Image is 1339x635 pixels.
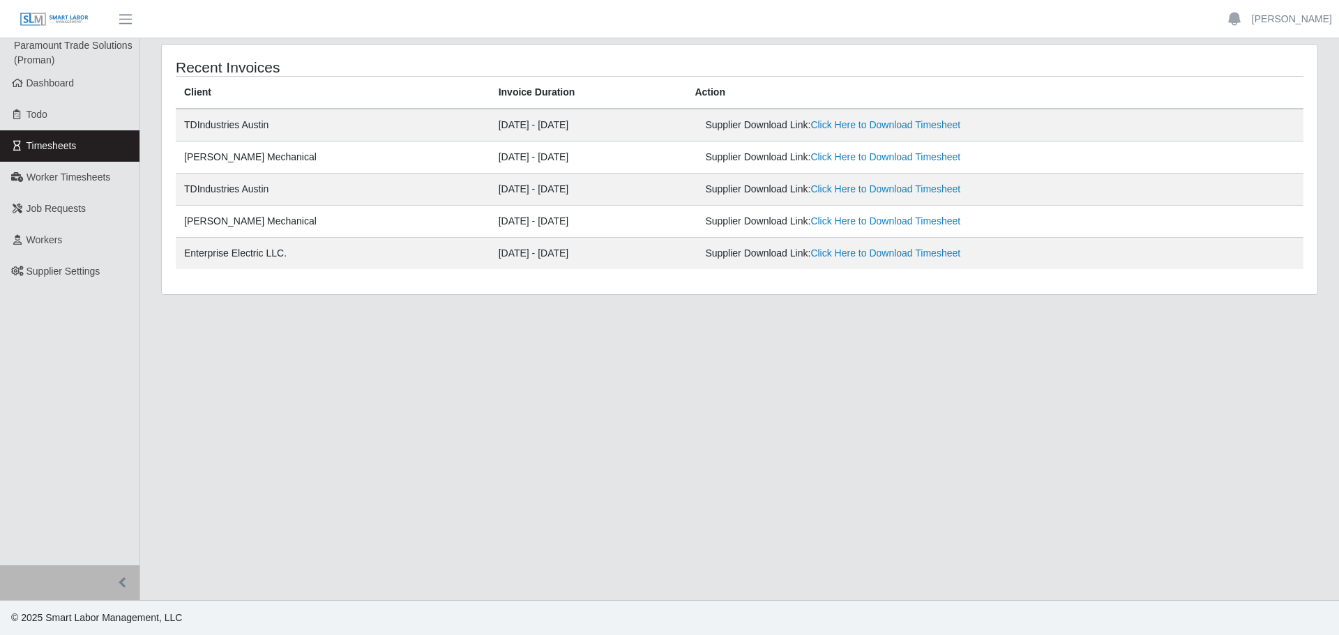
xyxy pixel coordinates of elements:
span: Supplier Settings [27,266,100,277]
a: Click Here to Download Timesheet [810,183,960,194]
td: [DATE] - [DATE] [490,109,687,141]
h4: Recent Invoices [176,59,633,76]
img: SLM Logo [20,12,89,27]
th: Action [686,77,1303,109]
td: [DATE] - [DATE] [490,174,687,206]
div: Supplier Download Link: [705,182,1084,197]
th: Invoice Duration [490,77,687,109]
span: Dashboard [27,77,75,89]
td: TDIndustries Austin [176,174,490,206]
td: [DATE] - [DATE] [490,238,687,270]
div: Supplier Download Link: [705,150,1084,165]
span: Worker Timesheets [27,171,110,183]
span: Timesheets [27,140,77,151]
span: © 2025 Smart Labor Management, LLC [11,612,182,623]
a: Click Here to Download Timesheet [810,119,960,130]
span: Job Requests [27,203,86,214]
span: Paramount Trade Solutions (Proman) [14,40,133,66]
td: [DATE] - [DATE] [490,206,687,238]
a: [PERSON_NAME] [1252,12,1332,26]
td: [PERSON_NAME] Mechanical [176,206,490,238]
td: [DATE] - [DATE] [490,141,687,174]
div: Supplier Download Link: [705,118,1084,132]
a: Click Here to Download Timesheet [810,247,960,259]
td: Enterprise Electric LLC. [176,238,490,270]
div: Supplier Download Link: [705,214,1084,229]
div: Supplier Download Link: [705,246,1084,261]
th: Client [176,77,490,109]
span: Workers [27,234,63,245]
td: [PERSON_NAME] Mechanical [176,141,490,174]
a: Click Here to Download Timesheet [810,215,960,227]
td: TDIndustries Austin [176,109,490,141]
span: Todo [27,109,47,120]
a: Click Here to Download Timesheet [810,151,960,162]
